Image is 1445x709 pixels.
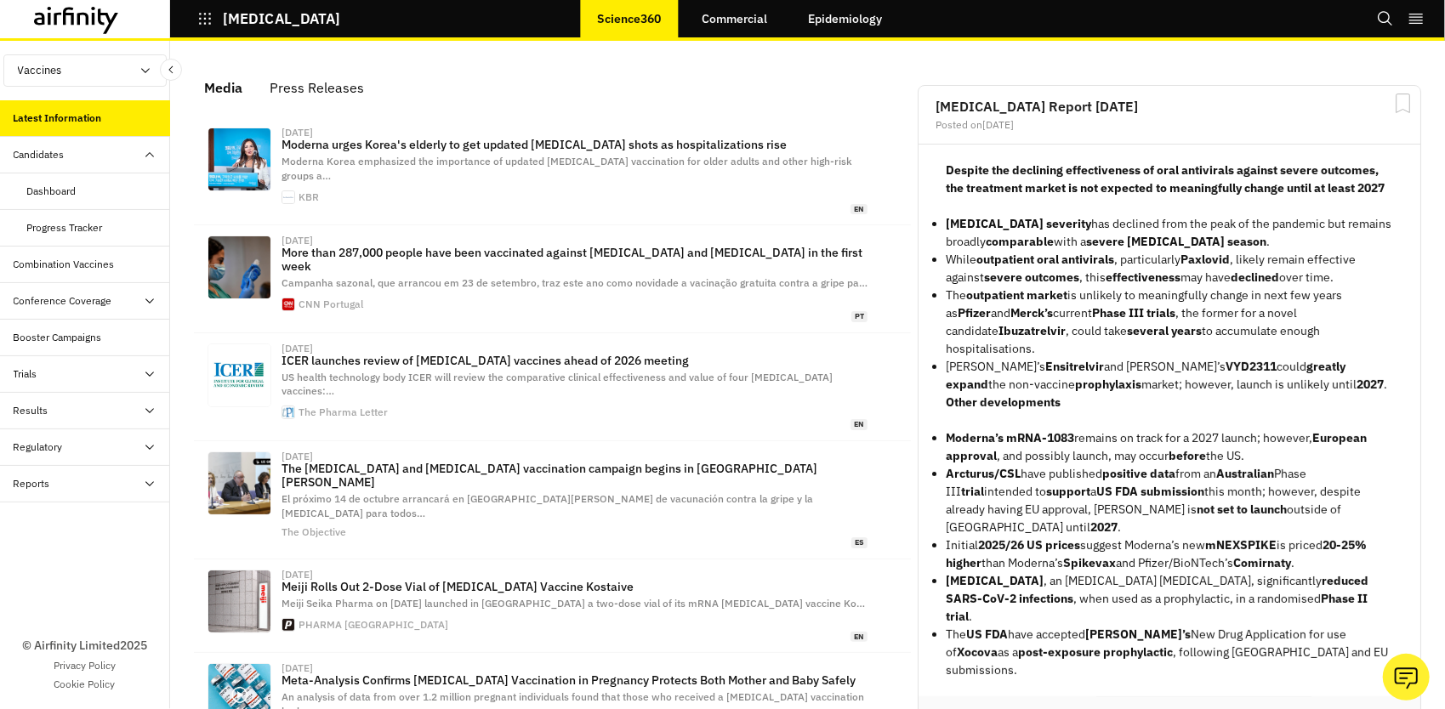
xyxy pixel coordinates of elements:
p: Moderna urges Korea's elderly to get updated [MEDICAL_DATA] shots as hospitalizations rise [282,138,868,151]
div: Progress Tracker [27,220,103,235]
div: Media [204,75,242,100]
strong: severe [984,269,1022,285]
p: Science360 [597,12,661,26]
img: faviconV2 [282,406,294,418]
strong: 2025/26 US prices [978,537,1080,553]
strong: Paxlovid [1180,252,1230,267]
p: The [MEDICAL_DATA] and [MEDICAL_DATA] vaccination campaign begins in [GEOGRAPHIC_DATA][PERSON_NAME] [282,462,868,489]
p: , an [MEDICAL_DATA] [MEDICAL_DATA], significantly , when used as a prophylactic, in a randomised . [946,572,1393,626]
strong: [MEDICAL_DATA] [946,573,1044,588]
div: [DATE] [282,128,313,138]
div: Conference Coverage [14,293,112,309]
h2: [MEDICAL_DATA] Report [DATE] [936,99,1403,113]
div: [DATE] [282,663,313,673]
strong: several years [1127,323,1202,338]
strong: outpatient market [966,287,1067,303]
div: KBR [299,192,319,202]
p: Meiji Rolls Out 2-Dose Vial of [MEDICAL_DATA] Vaccine Kostaive [282,580,868,593]
span: El próximo 14 de octubre arrancará en [GEOGRAPHIC_DATA][PERSON_NAME] de vacunación contra la grip... [282,492,813,519]
a: [DATE]Moderna urges Korea's elderly to get updated [MEDICAL_DATA] shots as hospitalizations riseM... [194,117,911,225]
strong: support [1046,484,1090,499]
div: Posted on [DATE] [936,120,1403,130]
p: remains on track for a 2027 launch; however, , and possibly launch, may occur the US. [946,429,1393,465]
span: Meiji Seika Pharma on [DATE] launched in [GEOGRAPHIC_DATA] a two-dose vial of its mRNA [MEDICAL_D... [282,597,865,610]
strong: Moderna’s mRNA-1083 [946,430,1074,445]
strong: Phase III trials [1092,305,1175,320]
div: Dashboard [27,184,77,199]
div: [DATE] [282,570,313,580]
p: Meta-Analysis Confirms [MEDICAL_DATA] Vaccination in Pregnancy Protects Both Mother and Baby Safely [282,673,868,687]
span: en [851,204,868,215]
div: Combination Vaccines [14,257,115,272]
strong: Despite the declining effectiveness of oral antivirals against severe outcomes, the treatment mar... [946,162,1385,196]
strong: Ensitrelvir [1045,359,1104,374]
p: The is unlikely to meaningfully change in next few years as and current , the former for a novel ... [946,286,1393,358]
p: [MEDICAL_DATA] [223,11,340,26]
strong: Comirnaty [1233,555,1291,570]
div: [DATE] [282,343,313,354]
a: [DATE]ICER launches review of [MEDICAL_DATA] vaccines ahead of 2026 meetingUS health technology b... [194,333,911,441]
strong: 2027 [1357,377,1384,392]
div: Regulatory [14,440,63,455]
strong: outcomes [1025,269,1079,285]
p: More than 287,000 people have been vaccinated against [MEDICAL_DATA] and [MEDICAL_DATA] in the fi... [282,246,868,273]
span: en [851,419,868,430]
strong: post-exposure prophylactic [1018,644,1173,660]
div: PHARMA [GEOGRAPHIC_DATA] [299,620,448,630]
img: faviconV2 [282,191,294,203]
a: [DATE]More than 287,000 people have been vaccinated against [MEDICAL_DATA] and [MEDICAL_DATA] in ... [194,225,911,332]
strong: positive data [1102,466,1175,481]
strong: US FDA submission [1096,484,1204,499]
img: cnn [208,236,270,298]
div: Latest Information [14,111,102,126]
div: Results [14,403,48,418]
span: Campanha sazonal, que arrancou em 23 de setembro, traz este ano como novidade a vacinação gratuit... [282,276,868,289]
svg: Bookmark Report [1392,93,1414,114]
strong: effectiveness [1106,269,1180,285]
button: Vaccines [3,54,167,87]
button: [MEDICAL_DATA] [197,4,340,33]
strong: Pfizer [958,305,991,320]
img: 29156_31095_2231_v150.jpg [208,128,270,190]
p: [PERSON_NAME]’s and [PERSON_NAME]’s could the non-vaccine market; however, launch is unlikely unt... [946,358,1393,394]
strong: prophylaxis [1075,377,1141,392]
button: Close Sidebar [160,59,182,81]
div: Trials [14,366,37,382]
strong: Australian [1216,466,1274,481]
strong: not set to launch [1197,502,1287,517]
strong: 2027 [1090,519,1118,535]
img: IMAGEN-REDES-17-1.png [208,452,270,514]
p: © Airfinity Limited 2025 [22,637,147,655]
p: ICER launches review of [MEDICAL_DATA] vaccines ahead of 2026 meeting [282,354,868,367]
strong: VYD2311 [1226,359,1277,374]
a: Cookie Policy [54,677,116,692]
span: es [851,537,868,548]
div: Reports [14,476,50,491]
div: Candidates [14,147,65,162]
button: Search [1377,4,1394,33]
strong: Other developments [946,394,1061,410]
div: The Pharma Letter [299,407,388,417]
span: pt [851,311,868,322]
strong: Ibuzatrelvir [998,323,1066,338]
div: [DATE] [282,451,313,462]
strong: trial [961,484,984,499]
strong: [MEDICAL_DATA] severity [946,216,1091,231]
strong: Xocova [957,644,998,660]
strong: Arcturus/CSL [946,466,1021,481]
img: apple-touch-icon.png [282,619,294,631]
p: has declined from the peak of the pandemic but remains broadly with a . [946,215,1393,251]
span: US health technology body ICER will review the comparative clinical effectiveness and value of fo... [282,371,833,398]
img: Meiji%20Seika%E3%83%95%E3%82%A1%E3%83%AB%E3%83%9E_%E7%9C%8B%E6%9D%BF_1.jpg [208,570,270,632]
a: [DATE]Meiji Rolls Out 2-Dose Vial of [MEDICAL_DATA] Vaccine KostaiveMeiji Seika Pharma on [DATE] ... [194,559,911,653]
strong: mNEXSPIKE [1205,537,1277,553]
p: Initial suggest Moderna’s new is priced than Moderna’s and Pfizer/BioNTech’s . [946,536,1393,572]
span: en [851,632,868,643]
button: Ask our analysts [1383,654,1430,700]
p: have published from an Phase III intended to a this month; however, despite already having EU app... [946,465,1393,536]
strong: outpatient oral antivirals [976,252,1114,267]
strong: before [1169,448,1206,463]
img: mstile-310x310.png [282,298,294,310]
div: Press Releases [270,75,364,100]
strong: Merck’s [1010,305,1053,320]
